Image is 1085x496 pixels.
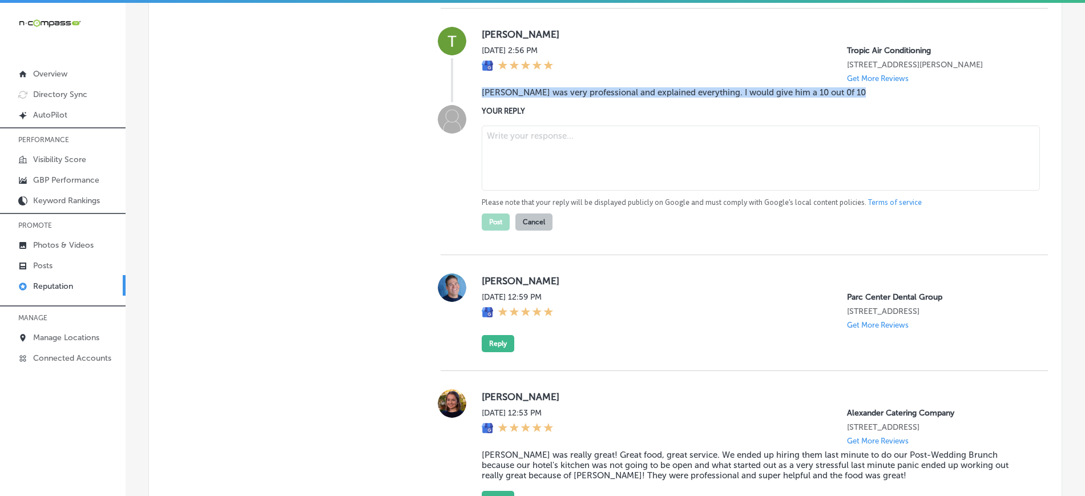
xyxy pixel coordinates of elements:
p: Get More Reviews [847,321,909,329]
a: Terms of service [868,197,922,208]
p: Directory Sync [33,90,87,99]
p: Overview [33,69,67,79]
p: 77564 Country Club Drive #350 [847,307,1030,316]
p: Get More Reviews [847,74,909,83]
label: [DATE] 12:53 PM [482,408,554,418]
button: Reply [482,335,514,352]
div: 5 Stars [498,422,554,435]
p: Reputation [33,281,73,291]
img: 660ab0bf-5cc7-4cb8-ba1c-48b5ae0f18e60NCTV_CLogo_TV_Black_-500x88.png [18,18,81,29]
blockquote: [PERSON_NAME] was very professional and explained everything. I would give him a 10 out 0f 10 [482,87,1030,98]
p: Keyword Rankings [33,196,100,205]
label: [PERSON_NAME] [482,29,1030,40]
p: Please note that your reply will be displayed publicly on Google and must comply with Google's lo... [482,197,1030,208]
p: GBP Performance [33,175,99,185]
button: Post [482,213,510,231]
p: Manage Locations [33,333,99,342]
blockquote: [PERSON_NAME] was really great! Great food, great service. We ended up hiring them last minute to... [482,450,1030,481]
img: Image [438,105,466,134]
p: 326 W Cedar St Suite 2 [847,422,1030,432]
p: Visibility Score [33,155,86,164]
p: Parc Center Dental Group [847,292,1030,302]
div: 5 Stars [498,307,554,319]
p: Photos & Videos [33,240,94,250]
label: [DATE] 12:59 PM [482,292,554,302]
p: Tropic Air Conditioning [847,46,1030,55]
label: [PERSON_NAME] [482,391,1030,402]
label: [PERSON_NAME] [482,275,1030,287]
p: Get More Reviews [847,437,909,445]
p: Posts [33,261,53,271]
label: [DATE] 2:56 PM [482,46,554,55]
p: Alexander Catering Company [847,408,1030,418]
p: AutoPilot [33,110,67,120]
label: YOUR REPLY [482,107,1030,115]
div: 5 Stars [498,60,554,72]
p: Connected Accounts [33,353,111,363]
button: Cancel [515,213,552,231]
p: 1342 whitfield ave [847,60,1030,70]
